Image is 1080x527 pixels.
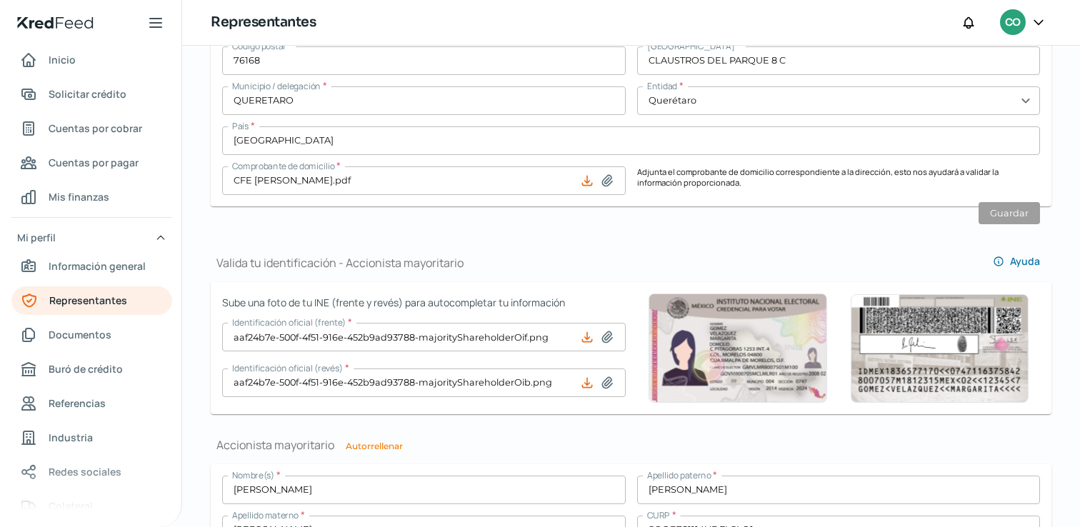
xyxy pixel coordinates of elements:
span: Inicio [49,51,76,69]
span: Identificación oficial (revés) [232,362,343,374]
a: Mis finanzas [11,183,172,211]
a: Referencias [11,389,172,418]
span: País [232,120,249,132]
span: Referencias [49,394,106,412]
button: Guardar [979,202,1040,224]
h1: Representantes [211,12,316,33]
a: Solicitar crédito [11,80,172,109]
a: Colateral [11,492,172,521]
img: Ejemplo de identificación oficial (revés) [850,294,1029,403]
span: Mi perfil [17,229,56,246]
a: Cuentas por cobrar [11,114,172,143]
a: Representantes [11,286,172,315]
span: Mis finanzas [49,188,109,206]
span: Redes sociales [49,463,121,481]
span: CO [1005,14,1020,31]
a: Documentos [11,321,172,349]
span: Apellido materno [232,509,299,521]
span: Nombre(s) [232,469,274,481]
span: Representantes [49,291,127,309]
span: Información general [49,257,146,275]
span: Colateral [49,497,93,515]
span: Cuentas por cobrar [49,119,142,137]
a: Redes sociales [11,458,172,486]
span: CURP [647,509,670,521]
a: Cuentas por pagar [11,149,172,177]
p: Adjunta el comprobante de domicilio correspondiente a la dirección, esto nos ayudará a validar la... [637,166,1041,195]
button: Autorrellenar [346,442,403,451]
span: Cuentas por pagar [49,154,139,171]
span: Sube una foto de tu INE (frente y revés) para autocompletar tu información [222,293,626,311]
span: Identificación oficial (frente) [232,316,346,328]
a: Inicio [11,46,172,74]
span: Municipio / delegación [232,80,321,92]
span: Buró de crédito [49,360,123,378]
a: Información general [11,252,172,281]
span: Comprobante de domicilio [232,160,334,172]
img: Ejemplo de identificación oficial (frente) [649,293,827,403]
span: Solicitar crédito [49,85,126,103]
h1: Accionista mayoritario [211,437,1051,453]
button: Ayuda [981,247,1051,276]
span: Entidad [647,80,677,92]
span: Documentos [49,326,111,343]
span: Apellido paterno [647,469,711,481]
span: Ayuda [1010,256,1040,266]
h1: Valida tu identificación - Accionista mayoritario [211,255,464,271]
span: Industria [49,428,93,446]
a: Buró de crédito [11,355,172,383]
a: Industria [11,423,172,452]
